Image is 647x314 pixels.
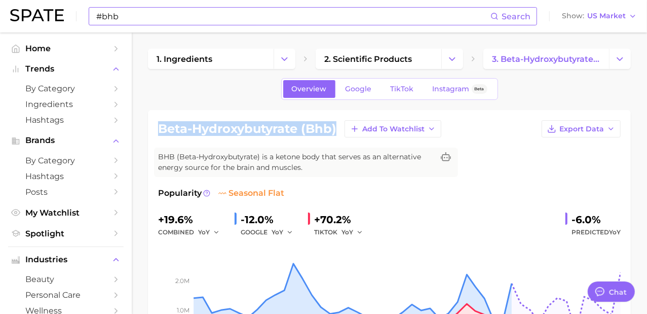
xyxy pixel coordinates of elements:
[283,80,335,98] a: Overview
[8,41,124,56] a: Home
[10,9,64,21] img: SPATE
[542,120,621,137] button: Export Data
[158,187,202,199] span: Popularity
[424,80,496,98] a: InstagramBeta
[483,49,609,69] a: 3. beta-hydroxybutyrate (bhb)
[341,226,363,238] button: YoY
[8,252,124,267] button: Industries
[148,49,274,69] a: 1. ingredients
[218,187,284,199] span: seasonal flat
[8,61,124,77] button: Trends
[609,49,631,69] button: Change Category
[314,212,370,228] div: +70.2%
[25,229,106,238] span: Spotlight
[95,8,490,25] input: Search here for a brand, industry, or ingredient
[316,49,441,69] a: 2. scientific products
[25,136,106,145] span: Brands
[8,133,124,148] button: Brands
[218,189,226,197] img: seasonal flat
[25,156,106,165] span: by Category
[25,115,106,125] span: Hashtags
[8,184,124,200] a: Posts
[362,125,425,133] span: Add to Watchlist
[559,125,604,133] span: Export Data
[8,96,124,112] a: Ingredients
[8,168,124,184] a: Hashtags
[609,228,621,236] span: YoY
[8,287,124,303] a: personal care
[274,49,295,69] button: Change Category
[8,226,124,241] a: Spotlight
[198,228,210,236] span: YoY
[241,226,300,238] div: GOOGLE
[441,49,463,69] button: Change Category
[8,81,124,96] a: by Category
[314,226,370,238] div: TIKTOK
[158,226,226,238] div: combined
[241,212,300,228] div: -12.0%
[502,12,530,21] span: Search
[25,255,106,264] span: Industries
[572,212,621,228] div: -6.0%
[337,80,380,98] a: Google
[272,226,293,238] button: YoY
[25,84,106,93] span: by Category
[25,290,106,300] span: personal care
[25,44,106,53] span: Home
[25,187,106,197] span: Posts
[8,205,124,221] a: My Watchlist
[292,85,327,93] span: Overview
[433,85,470,93] span: Instagram
[8,271,124,287] a: beauty
[382,80,423,98] a: TikTok
[345,120,441,137] button: Add to Watchlist
[341,228,353,236] span: YoY
[158,123,336,135] h1: beta-hydroxybutyrate (bhb)
[324,54,412,64] span: 2. scientific products
[158,152,434,173] span: BHB (Beta-Hydroxybutyrate) is a ketone body that serves as an alternative energy source for the b...
[272,228,283,236] span: YoY
[562,13,584,19] span: Show
[492,54,600,64] span: 3. beta-hydroxybutyrate (bhb)
[25,64,106,74] span: Trends
[475,85,484,93] span: Beta
[572,226,621,238] span: Predicted
[158,212,226,228] div: +19.6%
[25,171,106,181] span: Hashtags
[8,153,124,168] a: by Category
[587,13,626,19] span: US Market
[8,112,124,128] a: Hashtags
[198,226,220,238] button: YoY
[157,54,212,64] span: 1. ingredients
[25,99,106,109] span: Ingredients
[391,85,414,93] span: TikTok
[25,274,106,284] span: beauty
[346,85,372,93] span: Google
[25,208,106,218] span: My Watchlist
[559,10,639,23] button: ShowUS Market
